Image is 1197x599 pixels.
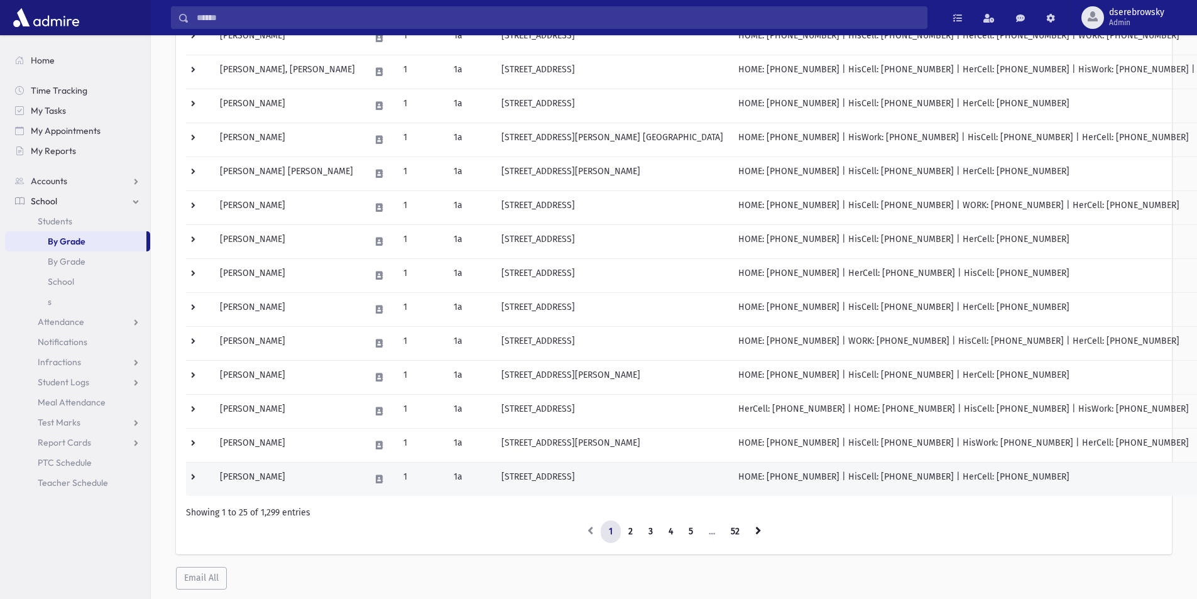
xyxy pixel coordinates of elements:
a: 3 [640,520,661,543]
a: School [5,191,150,211]
td: 1 [396,293,446,327]
td: 1 [396,157,446,191]
td: [PERSON_NAME] [212,191,363,225]
a: By Grade [5,251,150,272]
span: My Appointments [31,125,101,136]
span: dserebrowsky [1109,8,1164,18]
span: Time Tracking [31,85,87,96]
td: [STREET_ADDRESS][PERSON_NAME] [GEOGRAPHIC_DATA] [494,123,731,157]
td: 1a [446,395,494,429]
a: My Reports [5,141,150,161]
td: [PERSON_NAME] [212,225,363,259]
td: 1 [396,123,446,157]
span: Student Logs [38,376,89,388]
td: [STREET_ADDRESS][PERSON_NAME] [494,429,731,463]
td: 1a [446,89,494,123]
td: 1 [396,259,446,293]
td: 1 [396,327,446,361]
td: 1a [446,225,494,259]
td: 1 [396,191,446,225]
a: By Grade [5,231,146,251]
a: My Appointments [5,121,150,141]
a: s [5,292,150,312]
td: 1a [446,259,494,293]
td: 1 [396,429,446,463]
span: Accounts [31,175,67,187]
td: 1a [446,191,494,225]
td: [STREET_ADDRESS] [494,55,731,89]
a: Time Tracking [5,80,150,101]
span: Teacher Schedule [38,477,108,488]
td: [STREET_ADDRESS] [494,463,731,497]
td: 1a [446,157,494,191]
td: [PERSON_NAME] [212,361,363,395]
a: PTC Schedule [5,453,150,473]
a: Report Cards [5,432,150,453]
a: School [5,272,150,292]
a: Infractions [5,352,150,372]
a: Meal Attendance [5,392,150,412]
a: 52 [723,520,748,543]
img: AdmirePro [10,5,82,30]
td: [STREET_ADDRESS] [494,293,731,327]
td: [PERSON_NAME] [212,259,363,293]
td: [STREET_ADDRESS][PERSON_NAME] [494,157,731,191]
td: 1 [396,395,446,429]
td: [STREET_ADDRESS] [494,225,731,259]
td: [PERSON_NAME] [212,327,363,361]
span: My Reports [31,145,76,157]
span: Test Marks [38,417,80,428]
a: Accounts [5,171,150,191]
a: Teacher Schedule [5,473,150,493]
td: 1 [396,361,446,395]
input: Search [189,6,927,29]
td: 1a [446,123,494,157]
td: 1a [446,463,494,497]
td: 1a [446,429,494,463]
span: Home [31,55,55,66]
td: [PERSON_NAME] [212,293,363,327]
td: [STREET_ADDRESS] [494,21,731,55]
td: 1 [396,89,446,123]
a: 5 [680,520,701,543]
td: [PERSON_NAME] [212,123,363,157]
td: 1a [446,361,494,395]
td: [STREET_ADDRESS][PERSON_NAME] [494,361,731,395]
span: Meal Attendance [38,397,106,408]
a: Student Logs [5,372,150,392]
div: Showing 1 to 25 of 1,299 entries [186,506,1162,519]
span: Students [38,216,72,227]
span: Notifications [38,336,87,348]
td: [STREET_ADDRESS] [494,191,731,225]
button: Email All [176,567,227,590]
span: Attendance [38,316,84,327]
td: [PERSON_NAME], [PERSON_NAME] [212,55,363,89]
td: 1a [446,21,494,55]
td: [STREET_ADDRESS] [494,259,731,293]
span: Infractions [38,356,81,368]
span: School [31,195,57,207]
td: [STREET_ADDRESS] [494,395,731,429]
a: 2 [620,520,641,543]
span: My Tasks [31,105,66,116]
a: Notifications [5,332,150,352]
td: [PERSON_NAME] [212,21,363,55]
a: My Tasks [5,101,150,121]
td: 1 [396,225,446,259]
td: [STREET_ADDRESS] [494,89,731,123]
td: 1a [446,327,494,361]
a: Attendance [5,312,150,332]
td: [PERSON_NAME] [212,395,363,429]
span: Report Cards [38,437,91,448]
a: 4 [660,520,681,543]
td: 1 [396,21,446,55]
td: 1 [396,55,446,89]
a: Test Marks [5,412,150,432]
a: 1 [601,520,621,543]
td: [STREET_ADDRESS] [494,327,731,361]
span: PTC Schedule [38,457,92,468]
td: 1a [446,293,494,327]
td: 1 [396,463,446,497]
span: Admin [1109,18,1164,28]
a: Home [5,50,150,70]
